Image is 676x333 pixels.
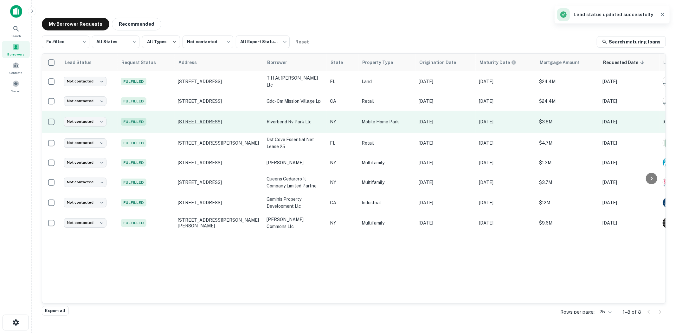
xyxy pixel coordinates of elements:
[362,199,412,206] p: Industrial
[64,218,106,227] div: Not contacted
[539,98,596,105] p: $24.4M
[419,118,473,125] p: [DATE]
[263,54,327,71] th: Borrower
[267,196,324,210] p: geminis property development llc
[419,219,473,226] p: [DATE]
[64,96,106,106] div: Not contacted
[292,36,312,48] button: Reset
[10,5,22,18] img: capitalize-icon.png
[603,59,647,66] span: Requested Date
[362,179,412,186] p: Multifamily
[419,159,473,166] p: [DATE]
[178,180,260,185] p: [STREET_ADDRESS]
[362,140,412,147] p: Retail
[121,219,146,227] span: Fulfilled
[118,54,175,71] th: Request Status
[479,159,533,166] p: [DATE]
[539,199,596,206] p: $12M
[2,41,30,58] div: Borrowers
[479,98,533,105] p: [DATE]
[539,140,596,147] p: $4.7M
[599,54,660,71] th: Requested Date
[602,98,656,105] p: [DATE]
[2,78,30,95] a: Saved
[476,54,536,71] th: Maturity dates displayed may be estimated. Please contact the lender for the most accurate maturi...
[64,77,106,86] div: Not contacted
[362,78,412,85] p: Land
[121,159,146,166] span: Fulfilled
[602,179,656,186] p: [DATE]
[479,219,533,226] p: [DATE]
[121,179,146,186] span: Fulfilled
[121,97,146,105] span: Fulfilled
[663,96,674,107] img: picture
[330,219,355,226] p: NY
[64,117,106,126] div: Not contacted
[121,199,146,206] span: Fulfilled
[112,18,161,30] button: Recommended
[539,179,596,186] p: $3.7M
[2,59,30,76] div: Contacts
[362,59,401,66] span: Property Type
[663,76,674,87] img: picture
[330,118,355,125] p: NY
[64,198,106,207] div: Not contacted
[61,54,118,71] th: Lead Status
[539,219,596,226] p: $9.6M
[178,200,260,206] p: [STREET_ADDRESS]
[623,308,641,316] p: 1–8 of 8
[121,118,146,126] span: Fulfilled
[539,118,596,125] p: $3.8M
[42,18,109,30] button: My Borrower Requests
[7,52,24,57] span: Borrowers
[362,219,412,226] p: Multifamily
[330,179,355,186] p: NY
[267,98,324,105] p: gdc-cm mission village lp
[415,54,476,71] th: Origination Date
[597,307,613,317] div: 25
[330,159,355,166] p: NY
[663,138,674,148] img: picture
[362,118,412,125] p: Mobile Home Park
[183,34,233,50] div: Not contacted
[540,59,588,66] span: Mortgage Amount
[92,34,139,50] div: All States
[331,59,351,66] span: State
[236,34,290,50] div: All Export Statuses
[419,140,473,147] p: [DATE]
[480,59,525,66] span: Maturity dates displayed may be estimated. Please contact the lender for the most accurate maturi...
[11,88,21,94] span: Saved
[602,118,656,125] p: [DATE]
[178,98,260,104] p: [STREET_ADDRESS]
[64,138,106,147] div: Not contacted
[121,59,164,66] span: Request Status
[644,282,676,313] iframe: Chat Widget
[267,59,295,66] span: Borrower
[479,78,533,85] p: [DATE]
[663,177,674,188] img: picture
[419,59,464,66] span: Origination Date
[602,78,656,85] p: [DATE]
[267,75,324,88] p: t h at [PERSON_NAME] llc
[142,36,180,48] button: All Types
[480,59,516,66] div: Maturity dates displayed may be estimated. Please contact the lender for the most accurate maturi...
[175,54,263,71] th: Address
[330,140,355,147] p: FL
[663,197,674,208] img: picture
[330,78,355,85] p: FL
[178,160,260,166] p: [STREET_ADDRESS]
[64,158,106,167] div: Not contacted
[362,98,412,105] p: Retail
[178,217,260,229] p: [STREET_ADDRESS][PERSON_NAME][PERSON_NAME]
[602,219,656,226] p: [DATE]
[330,98,355,105] p: CA
[330,199,355,206] p: CA
[419,199,473,206] p: [DATE]
[267,159,324,166] p: [PERSON_NAME]
[479,199,533,206] p: [DATE]
[557,8,653,21] div: Lead status updated successfully
[665,220,672,226] p: S B
[539,159,596,166] p: $1.3M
